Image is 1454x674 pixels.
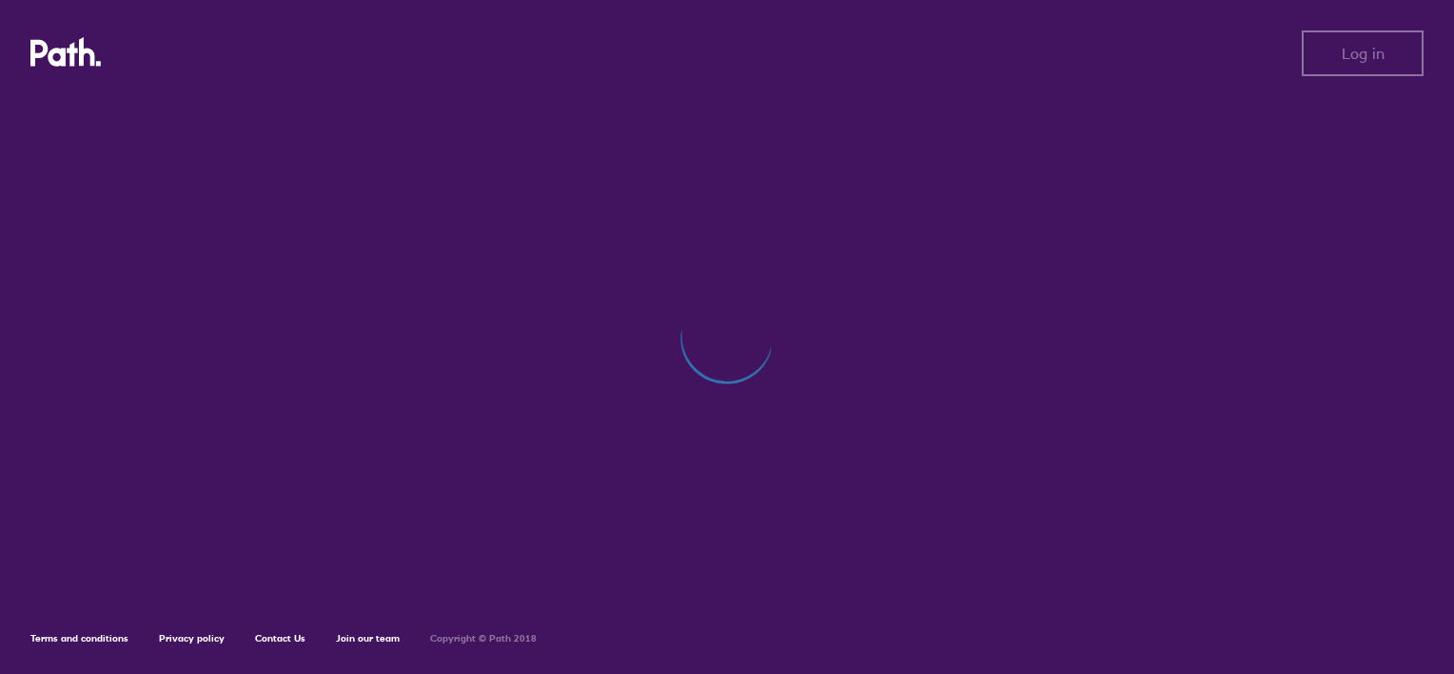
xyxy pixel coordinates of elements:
[255,632,305,644] a: Contact Us
[1342,45,1385,62] span: Log in
[336,632,400,644] a: Join our team
[159,632,225,644] a: Privacy policy
[1302,30,1424,76] button: Log in
[30,632,128,644] a: Terms and conditions
[430,633,537,644] h6: Copyright © Path 2018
